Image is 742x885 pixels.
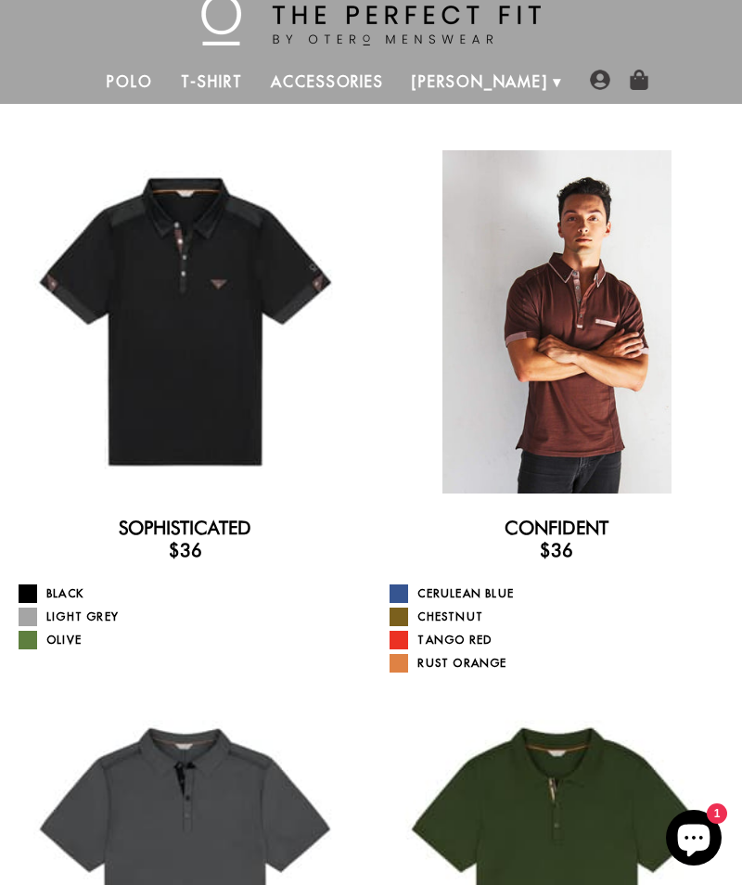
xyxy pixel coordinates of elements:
a: Tango Red [390,631,728,649]
img: shopping-bag-icon.png [629,70,649,90]
h3: $36 [14,539,357,561]
a: Olive [19,631,357,649]
a: Accessories [257,59,398,104]
a: [PERSON_NAME] [398,59,562,104]
img: user-account-icon.png [590,70,610,90]
a: Chestnut [390,608,728,626]
a: Light Grey [19,608,357,626]
a: T-Shirt [167,59,257,104]
a: Rust Orange [390,654,728,673]
inbox-online-store-chat: Shopify online store chat [660,810,727,870]
a: Cerulean Blue [390,584,728,603]
a: Polo [93,59,167,104]
a: Confident [505,517,608,539]
a: Black [19,584,357,603]
a: Sophisticated [119,517,251,539]
h3: $36 [385,539,728,561]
